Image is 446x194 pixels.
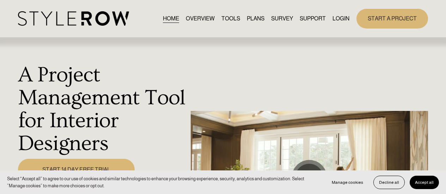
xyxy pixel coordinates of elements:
a: TOOLS [221,14,240,23]
a: folder dropdown [300,14,326,23]
a: OVERVIEW [186,14,215,23]
button: Decline all [373,176,405,189]
span: Accept all [415,180,434,185]
a: LOGIN [332,14,349,23]
p: Select “Accept all” to agree to our use of cookies and similar technologies to enhance your brows... [7,175,319,189]
img: StyleRow [18,11,129,26]
a: HOME [163,14,179,23]
a: PLANS [247,14,264,23]
span: SUPPORT [300,14,326,23]
button: Play [295,164,323,192]
h1: A Project Management Tool for Interior Designers [18,63,187,155]
span: Decline all [379,180,399,185]
a: START 14 DAY FREE TRIAL [18,159,135,180]
button: Manage cookies [326,176,368,189]
a: START A PROJECT [356,9,428,28]
span: Manage cookies [332,180,363,185]
button: Accept all [410,176,439,189]
a: SURVEY [271,14,293,23]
